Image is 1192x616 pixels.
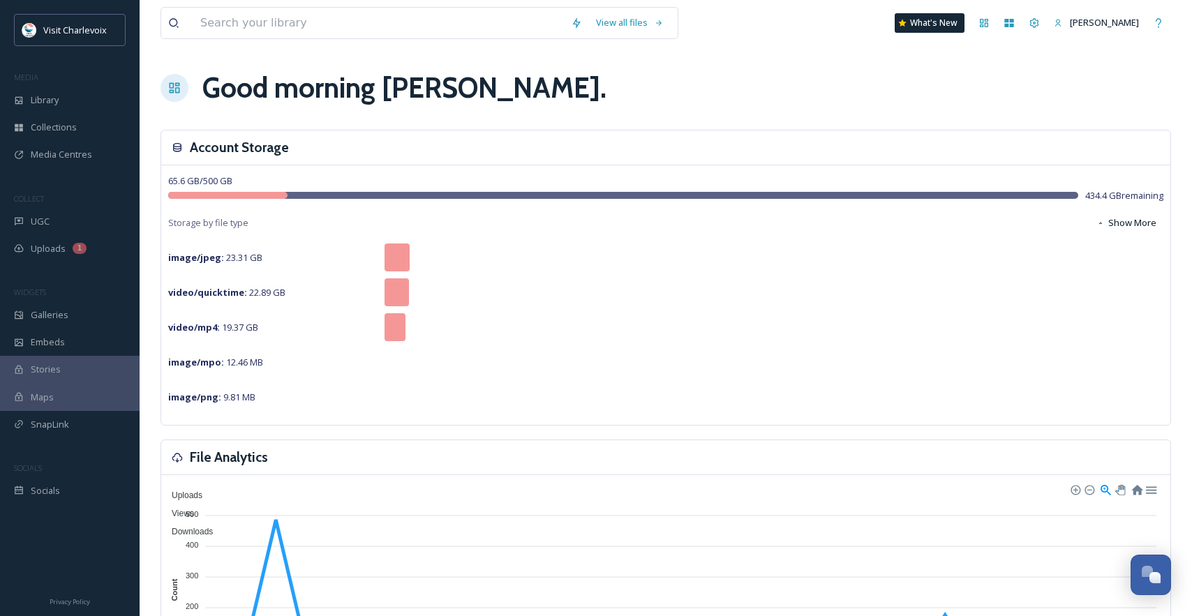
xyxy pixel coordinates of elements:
[193,8,564,38] input: Search your library
[168,251,224,264] strong: image/jpeg :
[31,121,77,134] span: Collections
[1131,555,1171,595] button: Open Chat
[31,363,61,376] span: Stories
[190,447,268,467] h3: File Analytics
[161,490,202,500] span: Uploads
[168,321,220,333] strong: video/mp4 :
[14,72,38,82] span: MEDIA
[31,391,54,404] span: Maps
[1131,483,1142,495] div: Reset Zoom
[31,336,65,349] span: Embeds
[1085,189,1163,202] span: 434.4 GB remaining
[14,287,46,297] span: WIDGETS
[190,137,289,158] h3: Account Storage
[1084,484,1094,494] div: Zoom Out
[31,93,59,107] span: Library
[31,215,50,228] span: UGC
[168,216,248,230] span: Storage by file type
[895,13,964,33] a: What's New
[171,578,179,601] text: Count
[589,9,671,36] a: View all files
[161,509,194,518] span: Views
[31,484,60,497] span: Socials
[50,592,90,609] a: Privacy Policy
[186,571,198,580] tspan: 300
[168,321,258,333] span: 19.37 GB
[31,308,68,322] span: Galleries
[50,597,90,606] span: Privacy Policy
[1099,483,1111,495] div: Selection Zoom
[14,193,44,204] span: COLLECT
[186,509,198,518] tspan: 500
[14,463,42,473] span: SOCIALS
[168,356,263,368] span: 12.46 MB
[168,286,285,299] span: 22.89 GB
[1070,484,1080,494] div: Zoom In
[1070,16,1139,29] span: [PERSON_NAME]
[43,24,107,36] span: Visit Charlevoix
[1089,209,1163,236] button: Show More
[168,286,247,299] strong: video/quicktime :
[31,418,69,431] span: SnapLink
[186,541,198,549] tspan: 400
[1145,483,1156,495] div: Menu
[161,527,213,536] span: Downloads
[168,391,255,403] span: 9.81 MB
[202,67,606,109] h1: Good morning [PERSON_NAME] .
[168,174,232,187] span: 65.6 GB / 500 GB
[31,148,92,161] span: Media Centres
[31,242,66,255] span: Uploads
[168,391,221,403] strong: image/png :
[73,243,87,254] div: 1
[168,251,262,264] span: 23.31 GB
[168,356,224,368] strong: image/mpo :
[1115,485,1124,493] div: Panning
[1047,9,1146,36] a: [PERSON_NAME]
[22,23,36,37] img: Visit-Charlevoix_Logo.jpg
[186,602,198,610] tspan: 200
